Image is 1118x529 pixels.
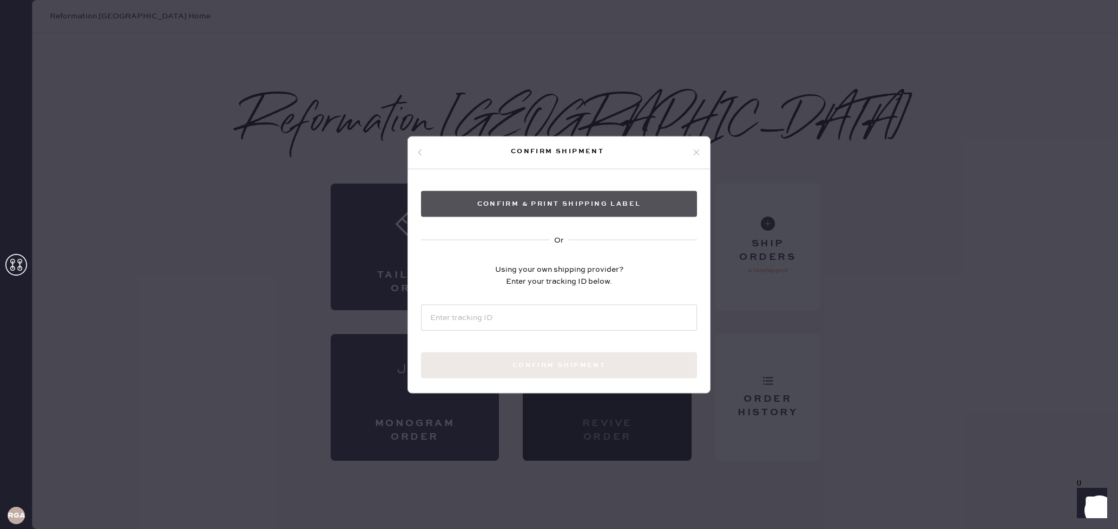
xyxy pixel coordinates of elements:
iframe: Front Chat [1067,480,1113,527]
input: Enter tracking ID [421,304,697,330]
div: Using your own shipping provider? Enter your tracking ID below. [495,263,623,287]
div: Or [554,234,564,246]
button: Confirm shipment [421,352,697,378]
div: Confirm shipment [423,145,692,158]
button: Confirm & Print shipping label [421,191,697,217]
h3: RGA [8,512,25,519]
